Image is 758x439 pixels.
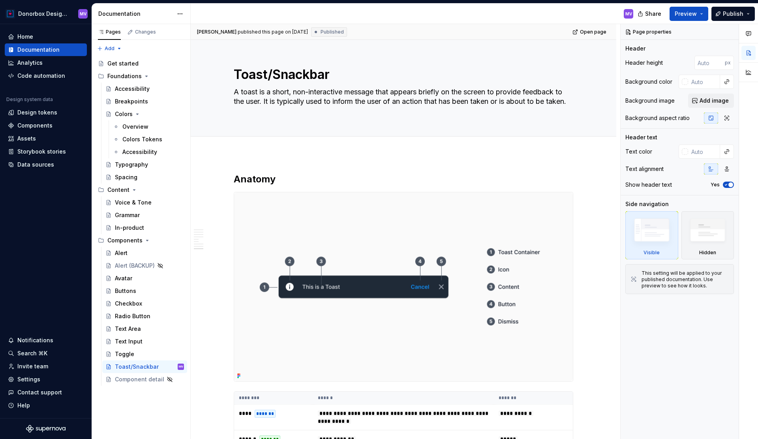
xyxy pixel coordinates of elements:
svg: Supernova Logo [26,425,66,433]
span: Published [321,29,344,35]
span: Add image [700,97,729,105]
div: Text Input [115,338,143,345]
div: Hidden [699,250,716,256]
div: MV [625,11,632,17]
div: Settings [17,375,40,383]
div: Visible [625,211,678,259]
div: Components [107,236,143,244]
div: Notifications [17,336,53,344]
p: px [725,60,731,66]
div: Voice & Tone [115,199,152,206]
button: Search ⌘K [5,347,87,360]
a: Code automation [5,69,87,82]
div: Text alignment [625,165,664,173]
div: Background image [625,97,675,105]
a: Checkbox [102,297,187,310]
div: Side navigation [625,200,669,208]
div: Search ⌘K [17,349,47,357]
div: Text Area [115,325,141,333]
a: Get started [95,57,187,70]
a: Analytics [5,56,87,69]
a: Colors Tokens [110,133,187,146]
a: Documentation [5,43,87,56]
a: Breakpoints [102,95,187,108]
div: Overview [122,123,148,131]
span: Add [105,45,114,52]
div: Buttons [115,287,136,295]
div: published this page on [DATE] [238,29,308,35]
a: Components [5,119,87,132]
div: In-product [115,224,144,232]
a: Radio Button [102,310,187,323]
a: Toast/SnackbarMV [102,360,187,373]
button: Help [5,399,87,412]
strong: Anatomy [234,173,276,185]
a: Settings [5,373,87,386]
div: MV [80,11,86,17]
a: Alert [102,247,187,259]
div: Colors [115,110,133,118]
a: Buttons [102,285,187,297]
div: Typography [115,161,148,169]
div: Checkbox [115,300,142,308]
input: Auto [688,75,720,89]
div: Header text [625,133,657,141]
a: Toggle [102,348,187,360]
div: Documentation [98,10,173,18]
a: Text Area [102,323,187,335]
span: Publish [723,10,743,18]
span: Share [645,10,661,18]
div: Data sources [17,161,54,169]
div: Design system data [6,96,53,103]
div: Code automation [17,72,65,80]
input: Auto [688,144,720,159]
span: [PERSON_NAME] [197,29,236,35]
div: This setting will be applied to your published documentation. Use preview to see how it looks. [642,270,729,289]
button: Notifications [5,334,87,347]
img: b3bbc4ab-aeee-4c08-91e2-f540371d11d7.png [234,192,573,381]
div: Foundations [107,72,142,80]
div: Header [625,45,645,53]
div: Components [17,122,53,129]
div: Background color [625,78,672,86]
a: Accessibility [102,83,187,95]
a: Home [5,30,87,43]
a: In-product [102,221,187,234]
a: Typography [102,158,187,171]
div: Breakpoints [115,98,148,105]
div: Page tree [95,57,187,386]
button: Preview [670,7,708,21]
a: Spacing [102,171,187,184]
div: Analytics [17,59,43,67]
div: Design tokens [17,109,57,116]
a: Invite team [5,360,87,373]
textarea: A toast is a short, non-interactive message that appears briefly on the screen to provide feedbac... [232,86,572,117]
div: MV [179,363,183,371]
div: Alert (BACKUP) [115,262,155,270]
div: Home [17,33,33,41]
a: Grammar [102,209,187,221]
div: Spacing [115,173,137,181]
span: Open page [580,29,606,35]
a: Alert (BACKUP) [102,259,187,272]
div: Show header text [625,181,672,189]
a: Data sources [5,158,87,171]
a: Accessibility [110,146,187,158]
div: Grammar [115,211,140,219]
span: Preview [675,10,697,18]
div: Invite team [17,362,48,370]
input: Auto [694,56,725,70]
button: Publish [711,7,755,21]
div: Help [17,401,30,409]
a: Voice & Tone [102,196,187,209]
div: Pages [98,29,121,35]
div: Colors Tokens [122,135,162,143]
div: Accessibility [115,85,150,93]
div: Storybook stories [17,148,66,156]
div: Foundations [95,70,187,83]
button: Contact support [5,386,87,399]
a: Colors [102,108,187,120]
div: Text color [625,148,652,156]
a: Assets [5,132,87,145]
